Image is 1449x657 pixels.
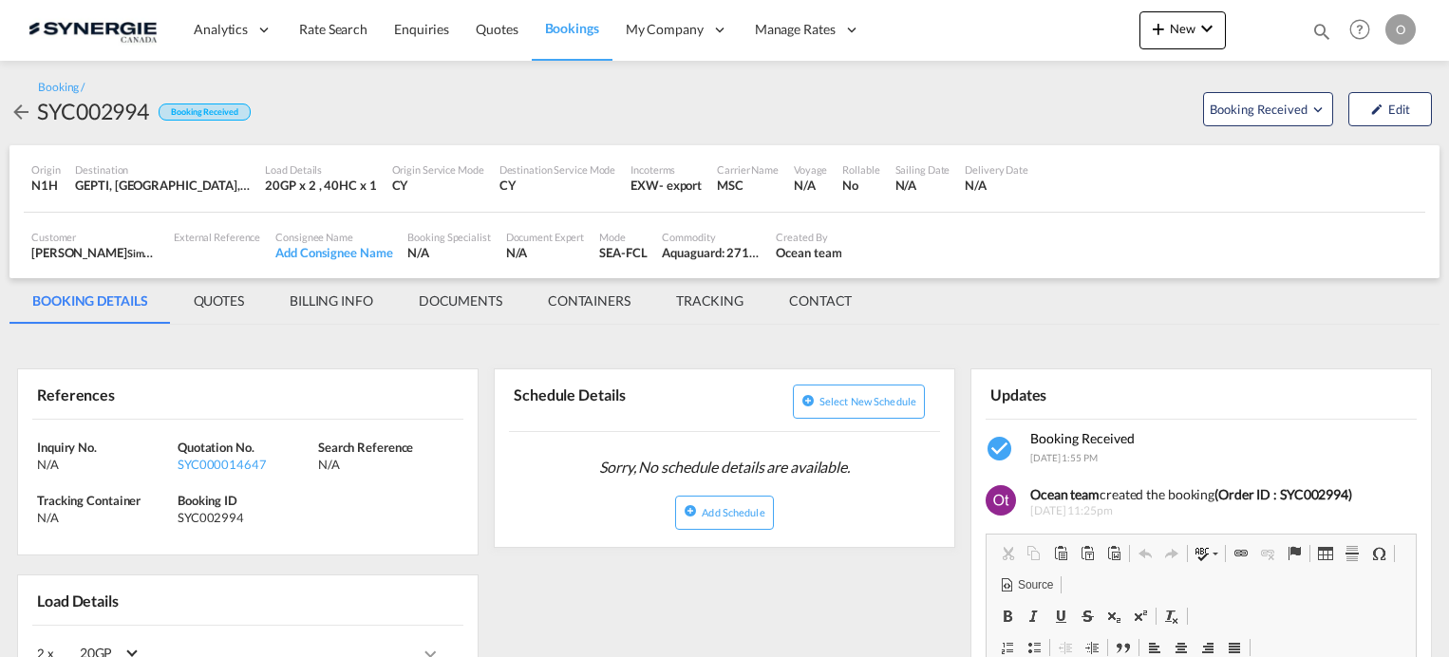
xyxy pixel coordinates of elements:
div: Sailing Date [895,162,950,177]
div: Commodity [662,230,761,244]
md-pagination-wrapper: Use the left and right arrow keys to navigate between tabs [9,278,875,324]
button: icon-plus-circleAdd Schedule [675,496,773,530]
md-tab-item: TRACKING [653,278,766,324]
a: Spell Check As You Type [1190,541,1223,566]
a: Subscript [1101,604,1127,629]
span: Manage Rates [755,20,836,39]
div: N1H [31,177,60,194]
span: Simplex Trans [127,245,192,260]
md-icon: icon-plus-circle [801,394,815,407]
div: Updates [986,377,1197,410]
div: Voyage [794,162,827,177]
div: N/A [318,456,454,473]
span: Add Schedule [702,506,764,518]
a: Table [1312,541,1339,566]
span: Bookings [545,20,599,36]
div: O [1385,14,1416,45]
md-tab-item: BILLING INFO [267,278,396,324]
div: Load Details [32,583,126,616]
div: 20GP x 2 , 40HC x 1 [265,177,376,194]
button: icon-plus-circleSelect new schedule [793,385,925,419]
div: icon-arrow-left [9,96,37,126]
a: Insert Special Character [1365,541,1392,566]
div: Booking Received [159,103,250,122]
div: icon-magnify [1311,21,1332,49]
a: Italic (Ctrl+I) [1021,604,1047,629]
div: Origin Service Mode [392,162,484,177]
div: N/A [506,244,585,261]
span: New [1147,21,1218,36]
a: Anchor [1281,541,1308,566]
div: Destination Service Mode [499,162,616,177]
md-icon: icon-magnify [1311,21,1332,42]
div: CY [499,177,616,194]
b: (Order ID : SYC002994) [1214,486,1352,502]
a: Underline (Ctrl+U) [1047,604,1074,629]
div: External Reference [174,230,260,244]
div: N/A [895,177,950,194]
div: Destination [75,162,250,177]
div: EXW [630,177,659,194]
span: Help [1344,13,1376,46]
button: Open demo menu [1203,92,1333,126]
div: CY [392,177,484,194]
div: Ocean team [776,244,841,261]
md-icon: icon-plus-circle [684,504,697,517]
div: Booking Specialist [407,230,490,244]
a: Paste (Ctrl+V) [1047,541,1074,566]
b: Ocean team [1030,486,1100,502]
a: Source [994,573,1059,597]
div: Rollable [842,162,879,177]
md-tab-item: QUOTES [171,278,267,324]
div: Aquaguard: 2715.00.000 non DG [662,244,761,261]
span: Booking ID [178,493,237,508]
a: Unlink [1254,541,1281,566]
div: N/A [37,509,173,526]
div: MSC [717,177,779,194]
div: created the booking [1030,485,1406,504]
div: Delivery Date [965,162,1028,177]
div: Incoterms [630,162,702,177]
span: Inquiry No. [37,440,97,455]
span: Search Reference [318,440,413,455]
div: Schedule Details [509,377,721,423]
a: Copy (Ctrl+C) [1021,541,1047,566]
div: Booking / [38,80,85,96]
div: Customer [31,230,159,244]
div: SYC002994 [178,509,313,526]
span: Quotation No. [178,440,254,455]
div: - export [659,177,702,194]
a: Cut (Ctrl+X) [994,541,1021,566]
div: N/A [407,244,490,261]
div: N/A [965,177,1028,194]
md-tab-item: BOOKING DETAILS [9,278,171,324]
span: Analytics [194,20,248,39]
md-icon: icon-arrow-left [9,101,32,123]
md-tab-item: DOCUMENTS [396,278,525,324]
div: N/A [37,456,173,473]
md-tab-item: CONTACT [766,278,875,324]
div: Origin [31,162,60,177]
span: Booking Received [1030,430,1135,446]
a: Link (Ctrl+K) [1228,541,1254,566]
div: SYC002994 [37,96,149,126]
img: gQrapAAAABklEQVQDABJkUIhadMHAAAAAAElFTkSuQmCC [986,485,1016,516]
a: Bold (Ctrl+B) [994,604,1021,629]
span: Select new schedule [819,395,916,407]
img: 1f56c880d42311ef80fc7dca854c8e59.png [28,9,157,51]
div: Add Consignee Name [275,244,392,261]
span: Rate Search [299,21,367,37]
a: Strike Through [1074,604,1101,629]
a: Undo (Ctrl+Z) [1132,541,1158,566]
span: Source [1015,577,1053,593]
div: SEA-FCL [599,244,647,261]
div: Consignee Name [275,230,392,244]
div: References [32,377,244,410]
span: [DATE] 1:55 PM [1030,452,1098,463]
a: Paste as plain text (Ctrl+Shift+V) [1074,541,1101,566]
span: Tracking Container [37,493,141,508]
md-icon: icon-plus 400-fg [1147,17,1170,40]
div: Help [1344,13,1385,47]
div: Load Details [265,162,376,177]
md-icon: icon-pencil [1370,103,1383,116]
